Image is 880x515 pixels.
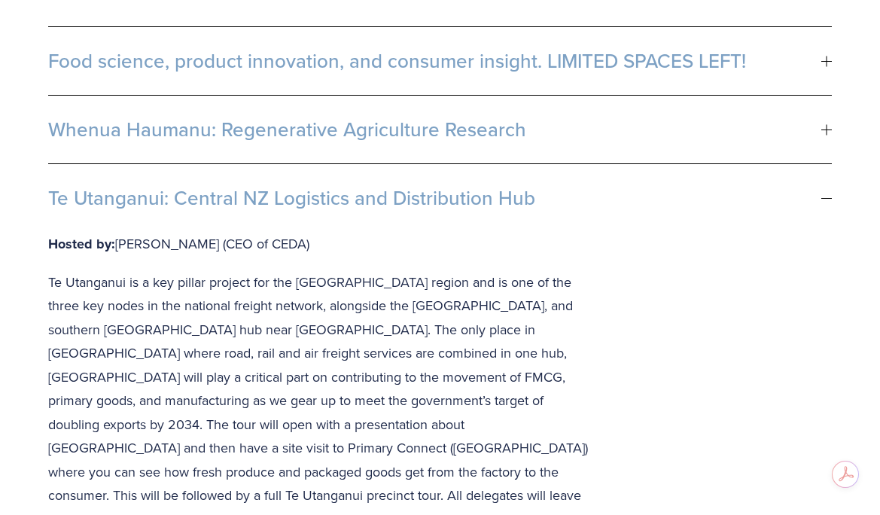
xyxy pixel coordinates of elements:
[48,234,115,254] strong: Hosted by:
[48,50,821,72] span: Food science, product innovation, and consumer insight. LIMITED SPACES LEFT!
[48,27,832,95] button: Food science, product innovation, and consumer insight. LIMITED SPACES LEFT!
[48,164,832,232] button: Te Utanganui: Central NZ Logistics and Distribution Hub
[48,232,597,257] p: [PERSON_NAME] (CEO of CEDA)
[48,96,832,163] button: Whenua Haumanu: Regenerative Agriculture Research
[48,187,821,209] span: Te Utanganui: Central NZ Logistics and Distribution Hub
[48,118,821,141] span: Whenua Haumanu: Regenerative Agriculture Research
